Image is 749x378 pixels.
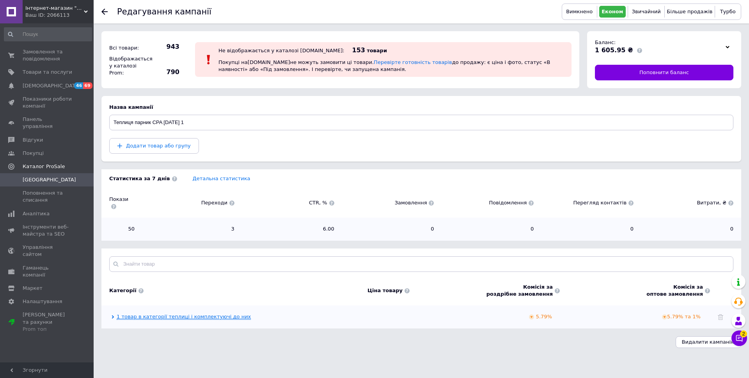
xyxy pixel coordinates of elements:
span: Інструменти веб-майстра та SEO [23,224,72,238]
span: товари [367,48,387,53]
span: Додати товар або групу [126,143,191,149]
span: Економ [602,9,623,14]
span: 0 [342,225,434,232]
span: Баланс: [595,39,616,45]
span: Поповнити баланс [639,69,689,76]
span: Видалити кампанію [682,339,735,345]
span: Покупці [23,150,44,157]
span: [GEOGRAPHIC_DATA] [23,176,76,183]
span: 1 605.95 ₴ [595,46,633,54]
span: 0 [442,225,534,232]
span: Маркет [23,285,43,292]
span: Інтернет-магазин "KINGMART" [25,5,84,12]
span: [DEMOGRAPHIC_DATA] [23,82,80,89]
button: Турбо [717,6,739,18]
span: Аналітика [23,210,50,217]
span: Турбо [720,9,736,14]
span: Гаманець компанії [23,264,72,279]
span: Статистика за 7 днів [109,175,177,182]
span: 3 [142,225,234,232]
span: Покази [109,196,135,210]
span: Звичайний [632,9,661,14]
span: [PERSON_NAME] та рахунки [23,311,72,333]
input: Пошук [4,27,92,41]
button: Звичайний [630,6,662,18]
a: Поповнити баланс [595,65,733,80]
span: Витрати, ₴ [641,199,733,206]
div: Всі товари: [107,43,150,53]
span: CTR, % [242,199,334,206]
a: 1 товар в категорії теплиці і комплектуючі до них [117,314,251,320]
div: Не відображається у каталозі [DOMAIN_NAME]: [218,48,344,53]
span: Більше продажів [667,9,712,14]
span: Ціна товару [367,287,403,294]
span: Замовлення та повідомлення [23,48,72,62]
span: Товари та послуги [23,69,72,76]
span: 5.79% та 1% [662,314,702,319]
button: Економ [599,6,626,18]
span: 0 [641,225,733,232]
button: Чат з покупцем2 [731,330,747,346]
span: Замовлення [342,199,434,206]
img: arrow [529,314,534,319]
span: 2 [740,330,747,337]
input: Знайти товар [109,256,733,272]
span: Категорії [109,287,137,294]
span: Покупці на [DOMAIN_NAME] не можуть замовити ці товари. до продажу: є ціна і фото, статус «В наявн... [218,59,550,72]
span: 153 [352,46,365,54]
img: :exclamation: [203,54,215,66]
span: 6.00 [242,225,334,232]
span: Відгуки [23,137,43,144]
a: Детальна статистика [193,176,250,181]
div: Prom топ [23,326,72,333]
span: Управління сайтом [23,244,72,258]
div: Редагування кампанії [117,8,211,16]
button: Вимкнено [564,6,595,18]
span: Вимкнено [566,9,593,14]
span: Комісія за оптове замовлення [646,284,703,298]
span: 46 [74,82,83,89]
span: 5.79% [536,314,552,319]
span: Поповнення та списання [23,190,72,204]
span: Переходи [142,199,234,206]
span: 0 [541,225,634,232]
span: Назва кампанії [109,104,153,110]
img: arrow [662,314,667,319]
div: Ваш ID: 2066113 [25,12,94,19]
button: Більше продажів [667,6,712,18]
button: Видалити кампанію [676,336,741,348]
span: Панель управління [23,116,72,130]
button: Додати товар або групу [109,138,199,154]
span: Перегляд контактів [541,199,634,206]
span: Каталог ProSale [23,163,65,170]
span: Показники роботи компанії [23,96,72,110]
span: Комісія за роздрібне замовлення [486,284,553,298]
span: Налаштування [23,298,62,305]
span: Повідомлення [442,199,534,206]
span: 69 [83,82,92,89]
span: 50 [109,225,135,232]
span: 943 [152,43,179,51]
div: Повернутися назад [101,9,108,15]
div: Відображається у каталозі Prom: [107,53,150,79]
span: 790 [152,68,179,76]
a: Перевірте готовність товарів [374,59,452,65]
